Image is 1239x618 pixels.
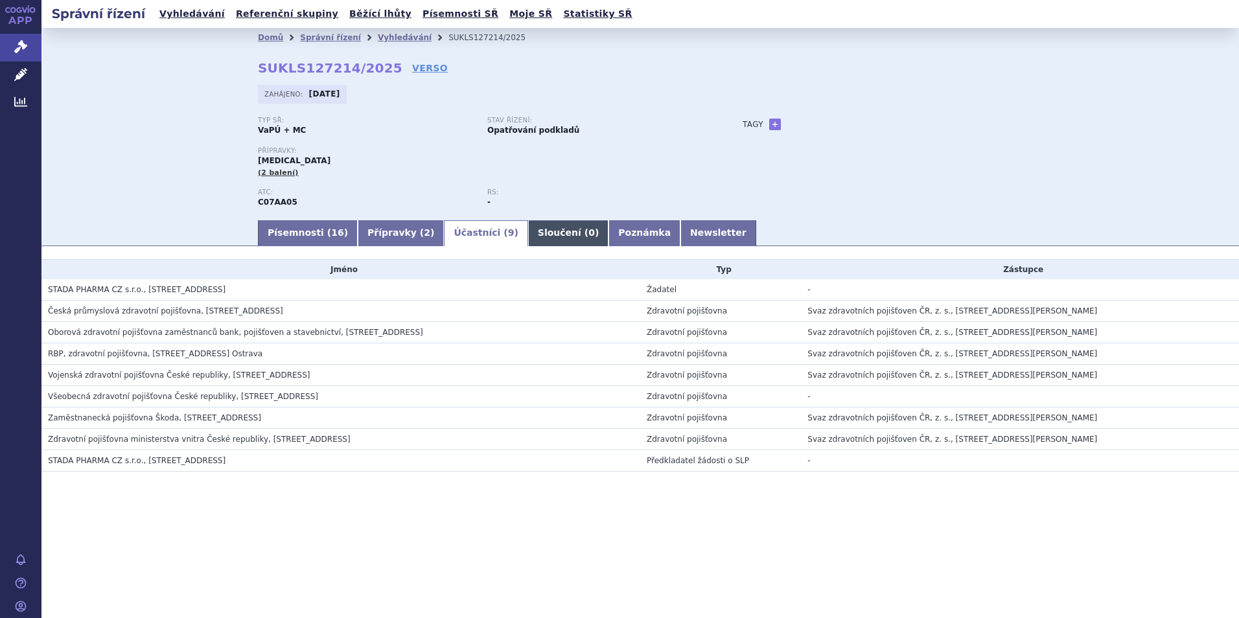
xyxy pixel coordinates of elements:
p: ATC: [258,189,474,196]
p: RS: [487,189,704,196]
span: STADA PHARMA CZ s.r.o., Siemensova 2717/4, Praha 13, CZ [48,456,226,465]
a: Sloučení (0) [528,220,608,246]
p: Přípravky: [258,147,717,155]
span: Zdravotní pojišťovna [647,371,727,380]
a: Poznámka [608,220,680,246]
span: Svaz zdravotních pojišťoven ČR, z. s., [STREET_ADDRESS][PERSON_NAME] [807,349,1097,358]
strong: VaPÚ + MC [258,126,306,135]
span: Svaz zdravotních pojišťoven ČR, z. s., [STREET_ADDRESS][PERSON_NAME] [807,413,1097,422]
a: VERSO [412,62,448,74]
a: Newsletter [680,220,756,246]
strong: [DATE] [309,89,340,98]
span: Svaz zdravotních pojišťoven ČR, z. s., [STREET_ADDRESS][PERSON_NAME] [807,435,1097,444]
a: Písemnosti SŘ [419,5,502,23]
h3: Tagy [743,117,763,132]
span: Zdravotní pojišťovna ministerstva vnitra České republiky, Vinohradská 2577/178, Praha 3 - Vinohra... [48,435,351,444]
strong: SUKLS127214/2025 [258,60,402,76]
span: Žadatel [647,285,677,294]
span: Česká průmyslová zdravotní pojišťovna, Jeremenkova 161/11, Ostrava - Vítkovice [48,306,283,315]
span: Zdravotní pojišťovna [647,413,727,422]
span: Zdravotní pojišťovna [647,349,727,358]
span: Zdravotní pojišťovna [647,306,727,315]
span: Svaz zdravotních pojišťoven ČR, z. s., [STREET_ADDRESS][PERSON_NAME] [807,328,1097,337]
span: Zdravotní pojišťovna [647,328,727,337]
li: SUKLS127214/2025 [448,28,542,47]
strong: Opatřování podkladů [487,126,579,135]
span: (2 balení) [258,168,299,177]
span: STADA PHARMA CZ s.r.o., Siemensova 2717/4, Praha 13, CZ [48,285,226,294]
span: Svaz zdravotních pojišťoven ČR, z. s., [STREET_ADDRESS][PERSON_NAME] [807,306,1097,315]
span: 2 [424,227,430,238]
a: Domů [258,33,283,42]
span: Zahájeno: [264,89,305,99]
span: - [807,285,810,294]
strong: PROPRANOLOL [258,198,297,207]
span: 16 [331,227,343,238]
span: Všeobecná zdravotní pojišťovna České republiky, Orlická 2020/4, Praha 3 [48,392,318,401]
th: Zástupce [801,260,1239,279]
span: Zdravotní pojišťovna [647,392,727,401]
span: Oborová zdravotní pojišťovna zaměstnanců bank, pojišťoven a stavebnictví, Roškotova 1225/1, Praha 4 [48,328,423,337]
p: Typ SŘ: [258,117,474,124]
span: Zdravotní pojišťovna [647,435,727,444]
span: RBP, zdravotní pojišťovna, Michálkovická 967/108, Slezská Ostrava [48,349,262,358]
strong: - [487,198,491,207]
span: Předkladatel žádosti o SLP [647,456,749,465]
span: [MEDICAL_DATA] [258,156,330,165]
a: Účastníci (9) [444,220,527,246]
a: Statistiky SŘ [559,5,636,23]
a: Běžící lhůty [345,5,415,23]
span: - [807,392,810,401]
span: Svaz zdravotních pojišťoven ČR, z. s., [STREET_ADDRESS][PERSON_NAME] [807,371,1097,380]
a: Moje SŘ [505,5,556,23]
a: Referenční skupiny [232,5,342,23]
a: Přípravky (2) [358,220,444,246]
h2: Správní řízení [41,5,156,23]
th: Jméno [41,260,640,279]
span: 9 [508,227,515,238]
a: Vyhledávání [156,5,229,23]
a: + [769,119,781,130]
p: Stav řízení: [487,117,704,124]
span: 0 [588,227,595,238]
th: Typ [640,260,801,279]
a: Vyhledávání [378,33,432,42]
span: Zaměstnanecká pojišťovna Škoda, Husova 302, Mladá Boleslav [48,413,261,422]
a: Písemnosti (16) [258,220,358,246]
a: Správní řízení [300,33,361,42]
span: Vojenská zdravotní pojišťovna České republiky, Drahobejlova 1404/4, Praha 9 [48,371,310,380]
span: - [807,456,810,465]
